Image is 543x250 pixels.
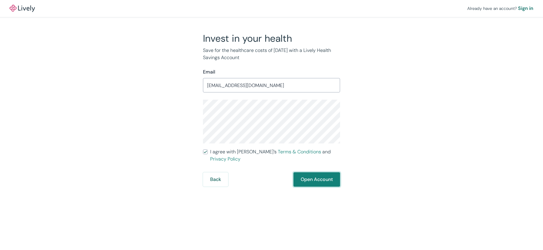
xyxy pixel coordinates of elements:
button: Back [203,172,228,187]
h2: Invest in your health [203,32,340,44]
div: Already have an account? [467,5,533,12]
label: Email [203,68,215,76]
a: Privacy Policy [210,156,241,162]
img: Lively [10,5,35,12]
a: Sign in [518,5,533,12]
a: Terms & Conditions [278,149,321,155]
button: Open Account [293,172,340,187]
a: LivelyLively [10,5,35,12]
p: Save for the healthcare costs of [DATE] with a Lively Health Savings Account [203,47,340,61]
span: I agree with [PERSON_NAME]’s and [210,148,340,163]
